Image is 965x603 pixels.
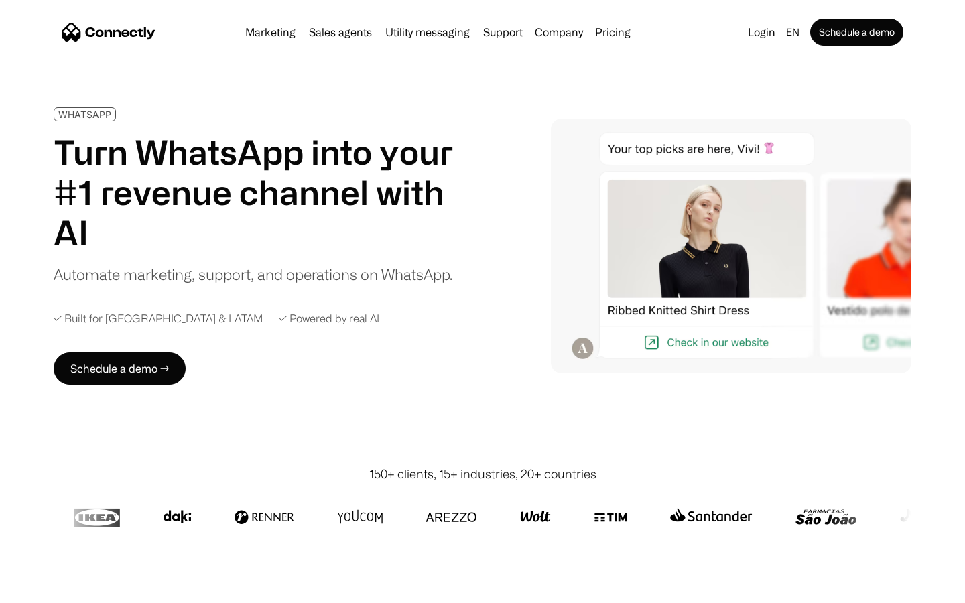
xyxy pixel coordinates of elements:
[535,23,583,42] div: Company
[62,22,155,42] a: home
[810,19,903,46] a: Schedule a demo
[13,578,80,598] aside: Language selected: English
[304,27,377,38] a: Sales agents
[54,312,263,325] div: ✓ Built for [GEOGRAPHIC_DATA] & LATAM
[743,23,781,42] a: Login
[54,352,186,385] a: Schedule a demo →
[531,23,587,42] div: Company
[478,27,528,38] a: Support
[240,27,301,38] a: Marketing
[27,580,80,598] ul: Language list
[369,465,596,483] div: 150+ clients, 15+ industries, 20+ countries
[279,312,379,325] div: ✓ Powered by real AI
[781,23,808,42] div: en
[54,263,452,285] div: Automate marketing, support, and operations on WhatsApp.
[590,27,636,38] a: Pricing
[54,132,469,253] h1: Turn WhatsApp into your #1 revenue channel with AI
[58,109,111,119] div: WHATSAPP
[380,27,475,38] a: Utility messaging
[786,23,799,42] div: en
